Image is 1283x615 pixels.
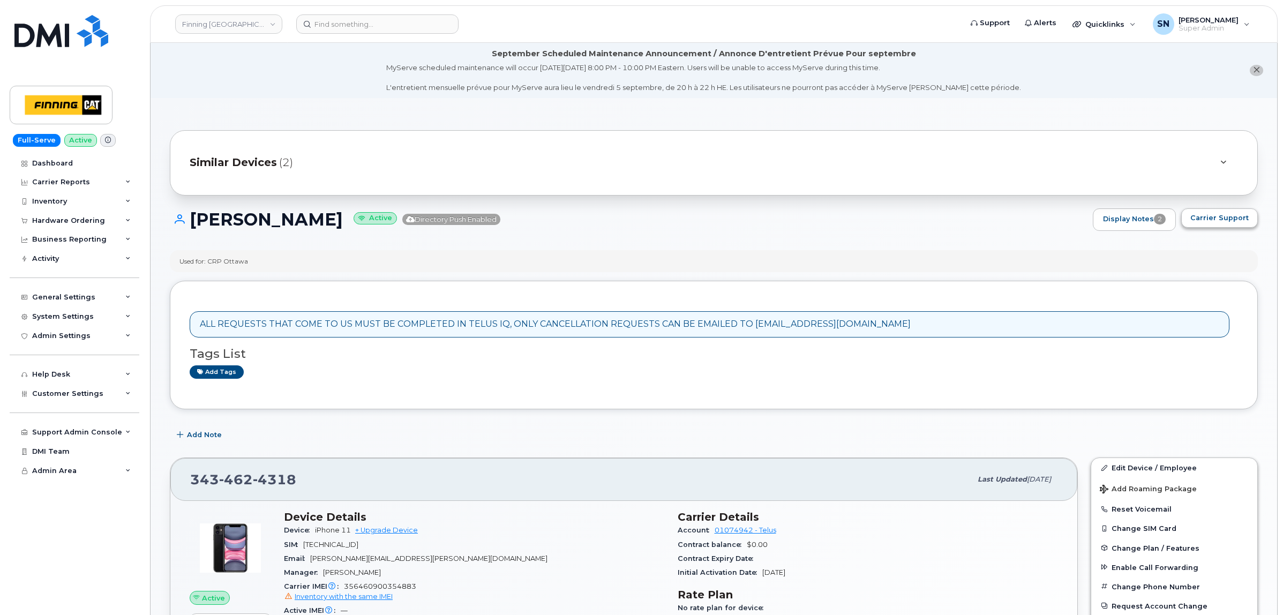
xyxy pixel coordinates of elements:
a: Add tags [190,365,244,379]
span: Email [284,554,310,562]
span: Directory Push Enabled [402,214,500,225]
span: iPhone 11 [315,526,351,534]
span: Carrier Support [1190,213,1249,223]
span: Enable Call Forwarding [1112,563,1198,571]
div: September Scheduled Maintenance Announcement / Annonce D'entretient Prévue Pour septembre [492,48,916,59]
span: 2 [1154,214,1166,224]
span: Contract balance [678,541,747,549]
span: 343 [190,471,296,487]
button: close notification [1250,65,1263,76]
span: Active IMEI [284,606,341,614]
button: Enable Call Forwarding [1091,558,1257,577]
h3: Rate Plan [678,588,1059,601]
button: Change Phone Number [1091,577,1257,596]
span: Similar Devices [190,155,277,170]
a: Display Notes2 [1093,208,1176,231]
span: Change Plan / Features [1112,544,1199,552]
img: image20231002-4137094-9apcgt.jpeg [198,516,262,580]
span: Contract Expiry Date [678,554,759,562]
a: 01074942 - Telus [715,526,776,534]
span: [DATE] [762,568,785,576]
a: + Upgrade Device [355,526,418,534]
a: Inventory with the same IMEI [284,592,393,601]
span: [PERSON_NAME] [323,568,381,576]
span: No rate plan for device [678,604,769,612]
h1: [PERSON_NAME] [170,210,1087,229]
span: [DATE] [1027,475,1051,483]
span: 462 [219,471,253,487]
span: SIM [284,541,303,549]
div: ALL REQUESTS THAT COME TO US MUST BE COMPLETED IN TELUS IQ, ONLY CANCELLATION REQUESTS CAN BE EMA... [200,318,911,331]
span: Carrier IMEI [284,582,344,590]
h3: Device Details [284,511,665,523]
h3: Carrier Details [678,511,1059,523]
span: Initial Activation Date [678,568,762,576]
span: — [341,606,348,614]
span: $0.00 [747,541,768,549]
span: Active [202,593,225,603]
span: Inventory with the same IMEI [295,592,393,601]
div: MyServe scheduled maintenance will occur [DATE][DATE] 8:00 PM - 10:00 PM Eastern. Users will be u... [386,63,1021,93]
button: Change SIM Card [1091,519,1257,538]
a: Edit Device / Employee [1091,458,1257,477]
h3: Tags List [190,347,1238,361]
button: Reset Voicemail [1091,499,1257,519]
span: [PERSON_NAME][EMAIL_ADDRESS][PERSON_NAME][DOMAIN_NAME] [310,554,547,562]
button: Add Note [170,425,231,445]
span: Manager [284,568,323,576]
div: Used for: CRP Ottawa [179,257,248,266]
button: Add Roaming Package [1091,477,1257,499]
button: Change Plan / Features [1091,538,1257,558]
span: Last updated [978,475,1027,483]
span: 4318 [253,471,296,487]
button: Carrier Support [1181,208,1258,228]
span: Device [284,526,315,534]
span: 356460900354883 [284,582,665,602]
span: Account [678,526,715,534]
span: Add Note [187,430,222,440]
span: (2) [279,155,293,170]
small: Active [354,212,397,224]
span: Add Roaming Package [1100,485,1197,495]
span: [TECHNICAL_ID] [303,541,358,549]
